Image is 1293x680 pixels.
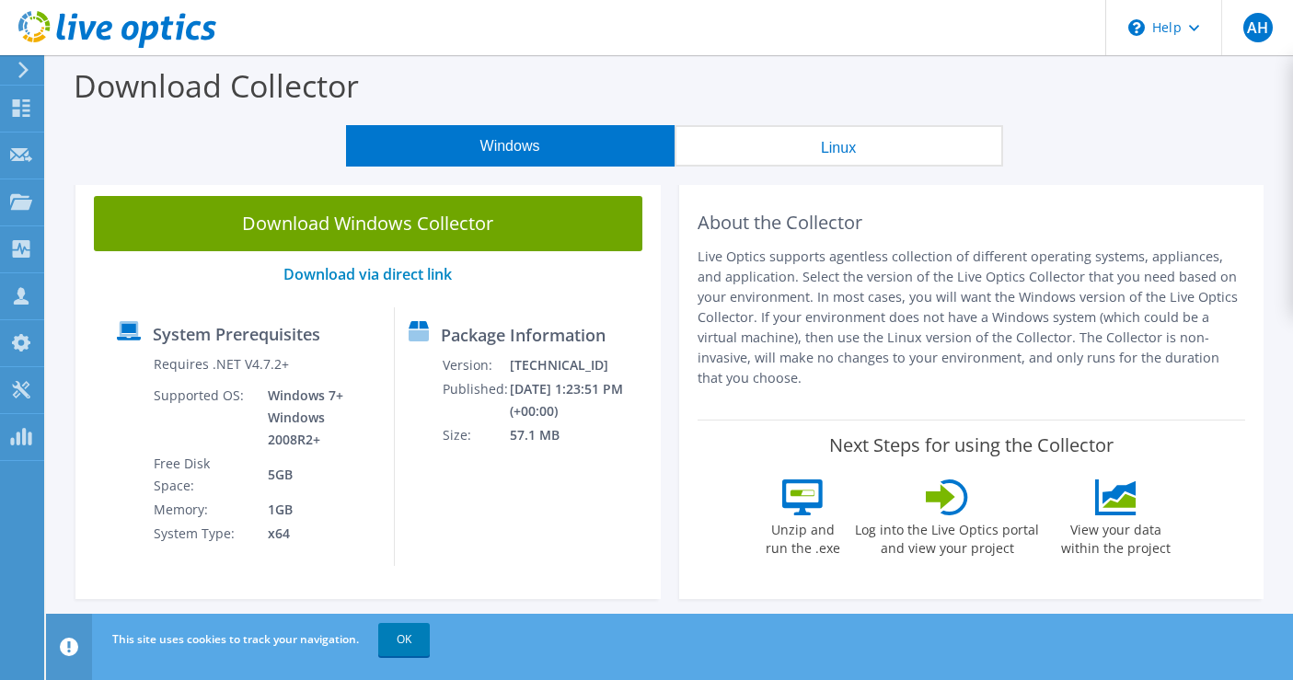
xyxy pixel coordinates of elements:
[698,212,1246,234] h2: About the Collector
[509,377,652,423] td: [DATE] 1:23:51 PM (+00:00)
[760,515,845,558] label: Unzip and run the .exe
[509,423,652,447] td: 57.1 MB
[346,125,675,167] button: Windows
[254,522,380,546] td: x64
[441,326,606,344] label: Package Information
[153,384,254,452] td: Supported OS:
[854,515,1040,558] label: Log into the Live Optics portal and view your project
[254,384,380,452] td: Windows 7+ Windows 2008R2+
[829,434,1114,456] label: Next Steps for using the Collector
[153,522,254,546] td: System Type:
[153,498,254,522] td: Memory:
[378,623,430,656] a: OK
[153,452,254,498] td: Free Disk Space:
[675,125,1003,167] button: Linux
[442,353,509,377] td: Version:
[254,498,380,522] td: 1GB
[94,196,642,251] a: Download Windows Collector
[112,631,359,647] span: This site uses cookies to track your navigation.
[1243,13,1273,42] span: AH
[154,355,289,374] label: Requires .NET V4.7.2+
[74,64,359,107] label: Download Collector
[1049,515,1182,558] label: View your data within the project
[442,423,509,447] td: Size:
[254,452,380,498] td: 5GB
[698,247,1246,388] p: Live Optics supports agentless collection of different operating systems, appliances, and applica...
[1128,19,1145,36] svg: \n
[442,377,509,423] td: Published:
[509,353,652,377] td: [TECHNICAL_ID]
[153,325,320,343] label: System Prerequisites
[283,264,452,284] a: Download via direct link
